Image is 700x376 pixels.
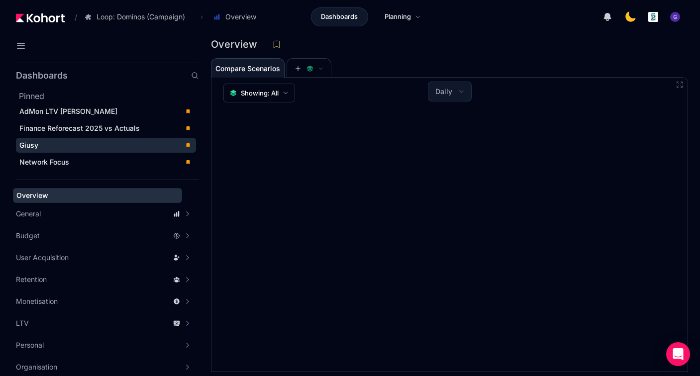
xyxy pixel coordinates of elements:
[19,124,140,132] span: Finance Reforecast 2025 vs Actuals
[241,88,279,98] span: Showing: All
[648,12,658,22] img: logo_logo_images_1_20240607072359498299_20240828135028712857.jpeg
[16,275,47,284] span: Retention
[97,12,185,22] span: Loop: Dominos (Campaign)
[19,141,38,149] span: Giusy
[374,7,431,26] a: Planning
[16,231,40,241] span: Budget
[19,90,199,102] h2: Pinned
[13,188,182,203] a: Overview
[428,82,471,101] button: Daily
[311,7,368,26] a: Dashboards
[16,155,196,170] a: Network Focus
[211,39,263,49] h3: Overview
[666,342,690,366] div: Open Intercom Messenger
[435,87,452,96] span: Daily
[19,158,69,166] span: Network Focus
[16,138,196,153] a: Giusy
[67,12,77,22] span: /
[16,121,196,136] a: Finance Reforecast 2025 vs Actuals
[225,12,256,22] span: Overview
[215,65,280,72] span: Compare Scenarios
[19,107,117,115] span: AdMon LTV [PERSON_NAME]
[385,12,411,22] span: Planning
[16,318,29,328] span: LTV
[208,8,267,25] button: Overview
[321,12,358,22] span: Dashboards
[16,296,58,306] span: Monetisation
[16,209,41,219] span: General
[16,253,69,263] span: User Acquisition
[16,13,65,22] img: Kohort logo
[16,362,57,372] span: Organisation
[16,104,196,119] a: AdMon LTV [PERSON_NAME]
[223,84,295,102] button: Showing: All
[16,340,44,350] span: Personal
[16,71,68,80] h2: Dashboards
[676,81,684,89] button: Fullscreen
[16,191,48,199] span: Overview
[199,13,205,21] span: ›
[79,8,196,25] button: Loop: Dominos (Campaign)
